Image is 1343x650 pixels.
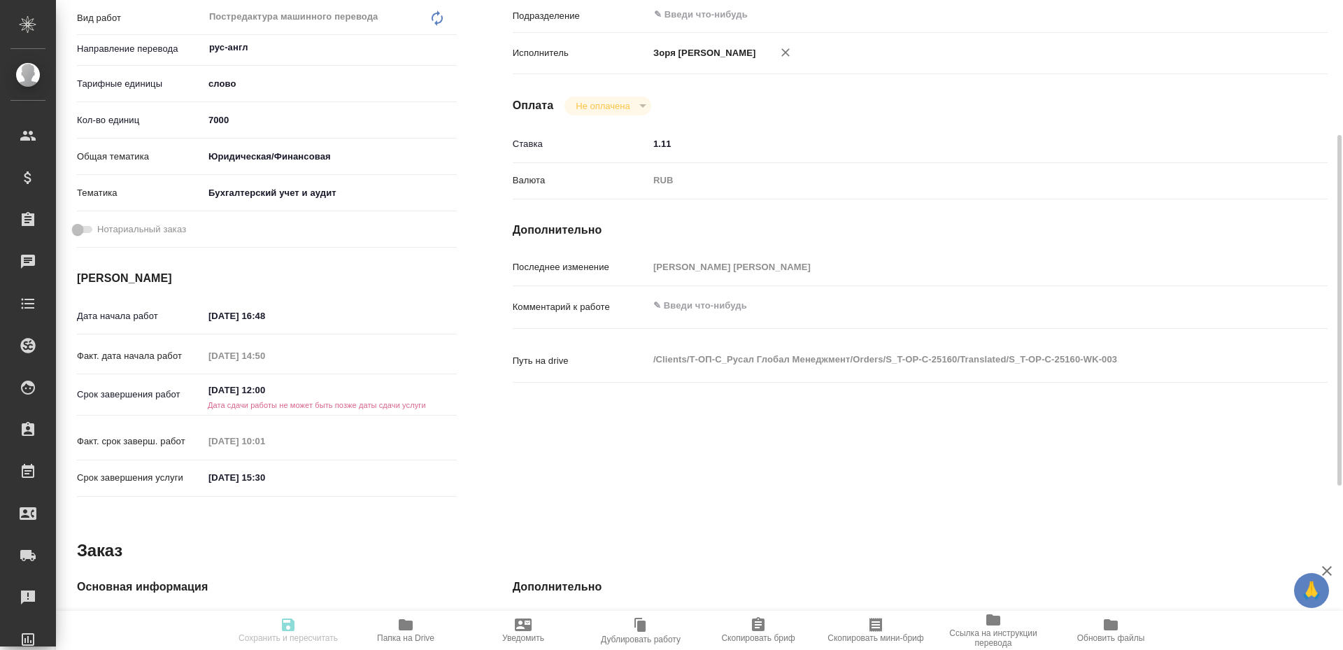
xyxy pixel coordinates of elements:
[449,46,452,49] button: Open
[77,388,204,402] p: Срок завершения работ
[513,300,648,314] p: Комментарий к работе
[204,431,326,451] input: Пустое поле
[513,579,1328,595] h4: Дополнительно
[97,222,186,236] span: Нотариальный заказ
[77,11,204,25] p: Вид работ
[648,169,1260,192] div: RUB
[77,113,204,127] p: Кол-во единиц
[571,100,634,112] button: Не оплачена
[239,633,338,643] span: Сохранить и пересчитать
[513,174,648,188] p: Валюта
[204,110,457,130] input: ✎ Введи что-нибудь
[1294,573,1329,608] button: 🙏
[377,633,434,643] span: Папка на Drive
[204,401,457,409] h6: Дата сдачи работы не может быть позже даты сдачи услуги
[648,257,1260,277] input: Пустое поле
[77,77,204,91] p: Тарифные единицы
[648,348,1260,372] textarea: /Clients/Т-ОП-С_Русал Глобал Менеджмент/Orders/S_T-OP-C-25160/Translated/S_T-OP-C-25160-WK-003
[648,134,1260,154] input: ✎ Введи что-нибудь
[770,37,801,68] button: Удалить исполнителя
[513,260,648,274] p: Последнее изменение
[648,46,756,60] p: Зоря [PERSON_NAME]
[502,633,544,643] span: Уведомить
[513,97,554,114] h4: Оплата
[513,46,648,60] p: Исполнитель
[464,611,582,650] button: Уведомить
[77,471,204,485] p: Срок завершения услуги
[77,270,457,287] h4: [PERSON_NAME]
[943,628,1044,648] span: Ссылка на инструкции перевода
[1052,611,1170,650] button: Обновить файлы
[77,434,204,448] p: Факт. срок заверш. работ
[817,611,935,650] button: Скопировать мини-бриф
[935,611,1052,650] button: Ссылка на инструкции перевода
[1077,633,1145,643] span: Обновить файлы
[204,145,457,169] div: Юридическая/Финансовая
[77,349,204,363] p: Факт. дата начала работ
[1300,576,1323,605] span: 🙏
[513,222,1328,239] h4: Дополнительно
[513,354,648,368] p: Путь на drive
[77,150,204,164] p: Общая тематика
[229,611,347,650] button: Сохранить и пересчитать
[204,72,457,96] div: слово
[77,539,122,562] h2: Заказ
[513,137,648,151] p: Ставка
[513,9,648,23] p: Подразделение
[347,611,464,650] button: Папка на Drive
[721,633,795,643] span: Скопировать бриф
[827,633,923,643] span: Скопировать мини-бриф
[204,380,326,400] input: ✎ Введи что-нибудь
[77,42,204,56] p: Направление перевода
[204,181,457,205] div: Бухгалтерский учет и аудит
[564,97,651,115] div: Не оплачена
[77,186,204,200] p: Тематика
[77,309,204,323] p: Дата начала работ
[204,346,326,366] input: Пустое поле
[601,635,681,644] span: Дублировать работу
[1252,13,1255,16] button: Open
[204,467,326,488] input: ✎ Введи что-нибудь
[653,6,1209,23] input: ✎ Введи что-нибудь
[582,611,699,650] button: Дублировать работу
[699,611,817,650] button: Скопировать бриф
[77,579,457,595] h4: Основная информация
[204,306,326,326] input: ✎ Введи что-нибудь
